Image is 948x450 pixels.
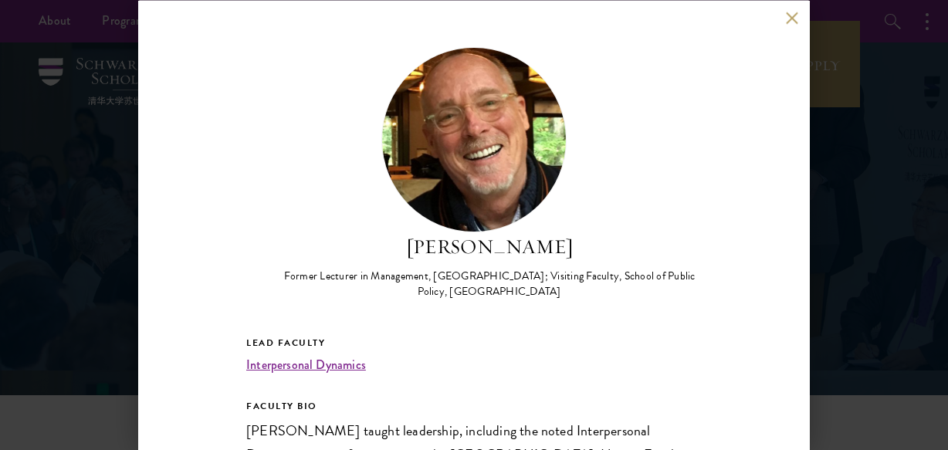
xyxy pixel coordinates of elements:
a: Interpersonal Dynamics [246,356,366,374]
h5: FACULTY BIO [246,398,702,414]
img: Gary Dexter [381,46,567,232]
div: Former Lecturer in Management, [GEOGRAPHIC_DATA]; Visiting Faculty, School of Public Policy, [GEO... [277,269,702,299]
h5: Lead Faculty [246,334,702,351]
h2: [PERSON_NAME] [277,232,702,261]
